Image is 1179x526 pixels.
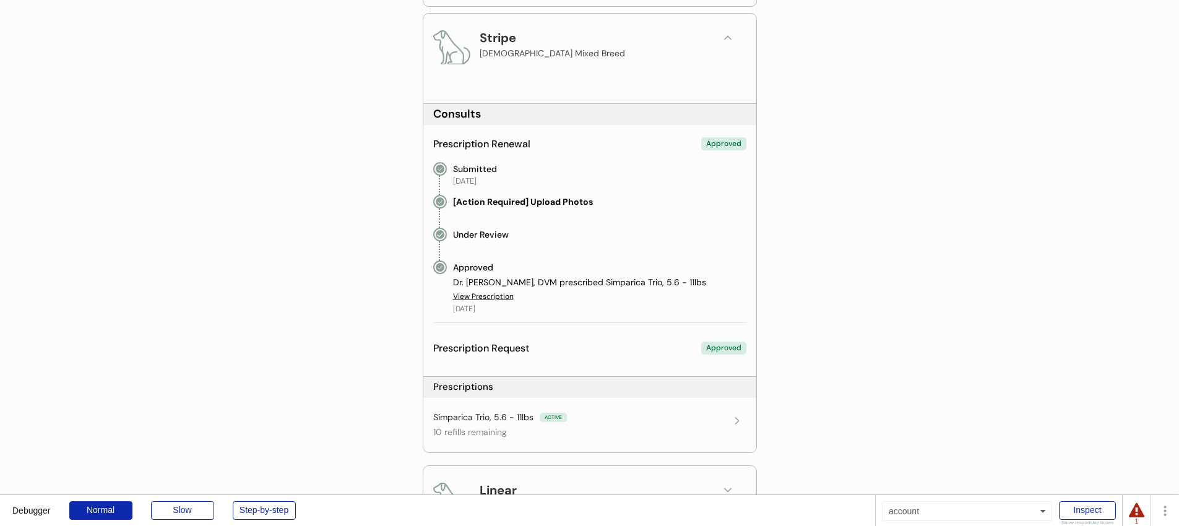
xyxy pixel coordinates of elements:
[12,495,51,515] div: Debugger
[433,28,470,66] img: dog.png
[69,501,132,520] div: Normal
[433,342,529,355] div: Prescription Request
[453,228,509,241] div: Under Review
[433,381,493,394] div: Prescriptions
[433,481,470,518] img: dog.png
[1059,501,1116,520] div: Inspect
[453,291,514,302] div: View Prescription
[433,412,533,424] div: Simparica Trio, 5.6 - 11lbs
[453,277,746,289] div: Dr. [PERSON_NAME], DVM prescribed Simparica Trio, 5.6 - 11lbs
[480,47,625,60] div: [DEMOGRAPHIC_DATA] Mixed Breed
[540,413,567,422] div: ACTIVE
[882,501,1052,521] div: account
[453,261,493,274] div: Approved
[453,162,497,176] div: Submitted
[1129,519,1144,525] div: 1
[433,106,481,122] div: Consults
[233,501,296,520] div: Step-by-step
[433,426,507,439] div: 10 refills remaining
[701,342,746,355] div: Approved
[1059,520,1116,525] div: Show responsive boxes
[453,195,593,209] div: [Action Required] Upload Photos
[480,481,526,499] div: Linear
[701,137,746,150] div: Approved
[433,137,530,151] div: Prescription Renewal
[151,501,214,520] div: Slow
[480,28,526,47] div: Stripe
[453,304,475,314] div: [DATE]
[453,176,477,187] div: [DATE]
